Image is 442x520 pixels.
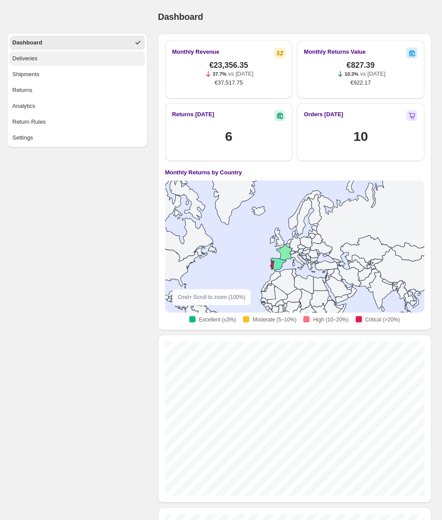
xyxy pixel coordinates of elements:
button: Shipments [10,67,145,81]
div: Analytics [12,102,35,111]
span: €922.17 [350,78,371,87]
button: Returns [10,83,145,97]
div: Dashboard [12,38,42,47]
div: Deliveries [12,54,37,63]
span: Moderate (5–10%) [253,316,296,323]
h2: Returns [DATE] [172,110,214,119]
div: Return Rules [12,118,46,126]
button: Analytics [10,99,145,113]
div: Cmd + Scroll to zoom ( 100 %) [172,289,251,306]
button: Settings [10,131,145,145]
span: Critical (>20%) [365,316,400,323]
span: Excellent (≤3%) [199,316,236,323]
h1: 6 [225,128,232,145]
p: vs [DATE] [360,70,386,78]
h4: Monthly Returns by Country [165,168,242,177]
span: €37,517.75 [214,78,243,87]
div: Returns [12,86,33,95]
h2: Monthly Revenue [172,48,220,56]
h2: Orders [DATE] [304,110,343,119]
h1: 10 [354,128,368,145]
button: Dashboard [10,36,145,50]
span: €827.39 [346,61,375,70]
span: High (10–20%) [313,316,348,323]
span: €23,356.35 [209,61,248,70]
span: 10.3% [345,71,358,77]
p: vs [DATE] [228,70,254,78]
span: 37.7% [213,71,226,77]
div: Shipments [12,70,39,79]
button: Return Rules [10,115,145,129]
button: Deliveries [10,52,145,66]
h2: Monthly Returns Value [304,48,365,56]
span: Dashboard [158,12,203,22]
div: Settings [12,133,33,142]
